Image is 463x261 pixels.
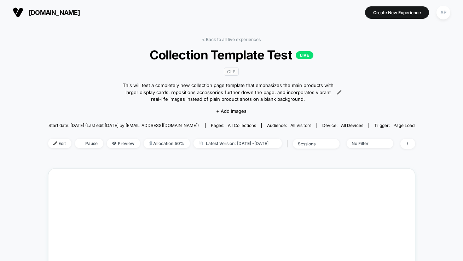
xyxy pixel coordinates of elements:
[107,139,140,148] span: Preview
[436,6,450,19] div: AP
[193,139,282,148] span: Latest Version: [DATE] - [DATE]
[298,141,326,146] div: sessions
[144,139,190,148] span: Allocation: 50%
[296,51,313,59] p: LIVE
[216,108,247,114] span: + Add Images
[149,141,152,145] img: rebalance
[285,139,293,149] span: |
[48,139,71,148] span: Edit
[48,123,199,128] span: Start date: [DATE] (Last edit [DATE] by [EMAIL_ADDRESS][DOMAIN_NAME])
[224,68,239,76] span: CLP
[13,7,23,18] img: Visually logo
[267,123,311,128] div: Audience:
[29,9,80,16] span: [DOMAIN_NAME]
[211,123,256,128] div: Pages:
[374,123,415,128] div: Trigger:
[365,6,429,19] button: Create New Experience
[317,123,369,128] span: Device:
[53,141,57,145] img: edit
[341,123,363,128] span: all devices
[199,141,203,145] img: calendar
[121,82,335,103] span: This will test a completely new collection page template that emphasizes the main products with l...
[352,141,380,146] div: No Filter
[228,123,256,128] span: all collections
[202,37,261,42] a: < Back to all live experiences
[66,47,397,62] span: Collection Template Test
[393,123,415,128] span: Page Load
[434,5,452,20] button: AP
[75,139,103,148] span: Pause
[290,123,311,128] span: All Visitors
[11,7,82,18] button: [DOMAIN_NAME]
